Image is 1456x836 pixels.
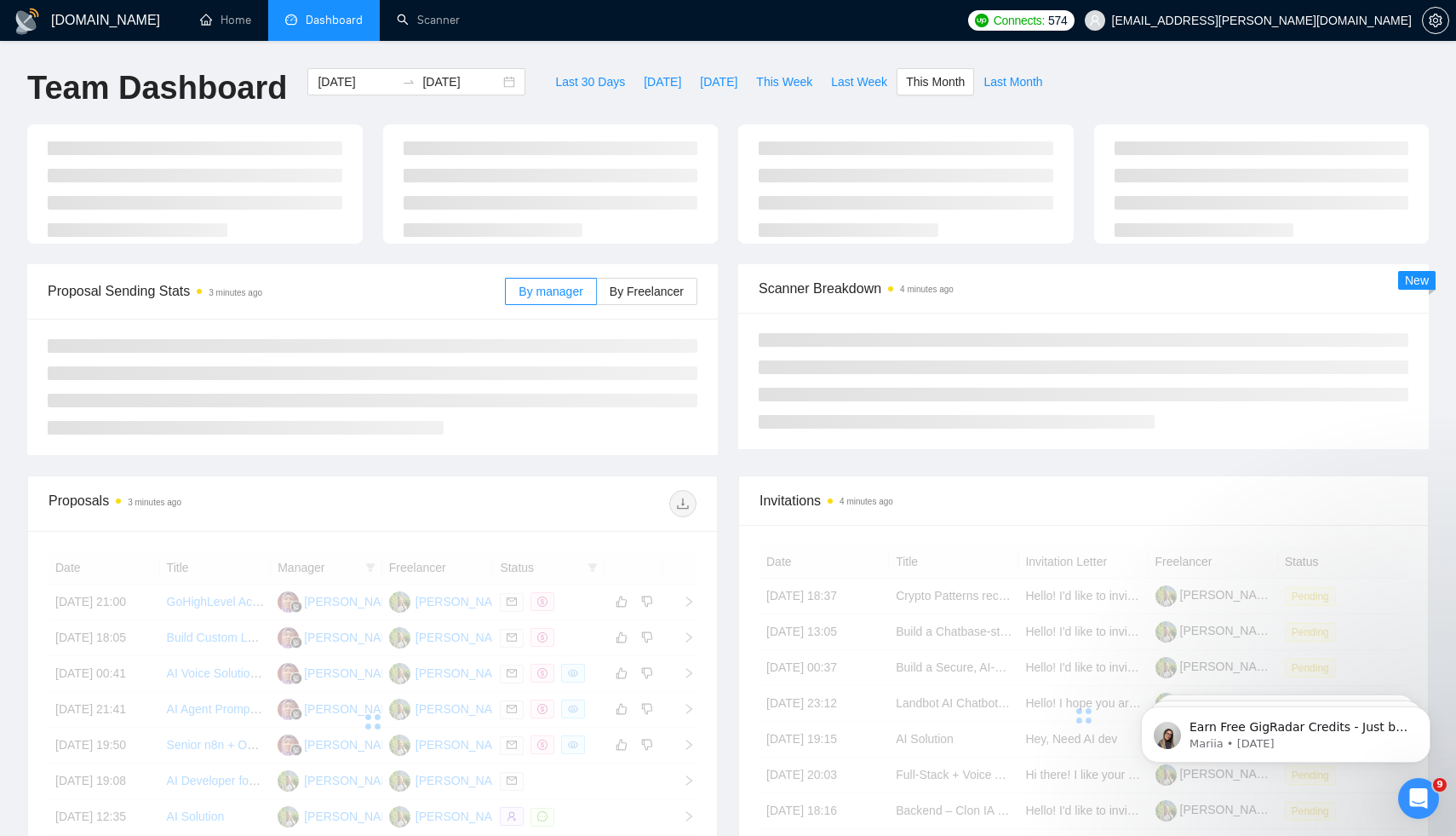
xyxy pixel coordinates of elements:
button: setting [1422,7,1449,34]
time: 4 minutes ago [840,497,893,506]
button: [DATE] [691,68,747,95]
time: 3 minutes ago [209,288,262,297]
span: 574 [1048,11,1067,30]
h1: Team Dashboard [27,68,287,108]
button: This Month [897,68,974,95]
a: homeHome [200,13,251,27]
span: dashboard [285,14,297,26]
span: user [1089,14,1101,26]
button: [DATE] [634,68,691,95]
span: Dashboard [306,13,363,27]
button: This Week [747,68,822,95]
button: Last Week [822,68,897,95]
img: logo [14,8,41,35]
p: Message from Mariia, sent 7w ago [74,66,294,81]
span: Last 30 Days [555,72,625,91]
span: to [402,75,416,89]
iframe: Intercom notifications message [1115,671,1456,790]
time: 3 minutes ago [128,498,181,507]
span: [DATE] [644,72,681,91]
div: Proposals [49,490,373,517]
span: swap-right [402,75,416,89]
span: setting [1423,14,1448,27]
span: Scanner Breakdown [759,278,1408,299]
span: This Month [906,72,965,91]
iframe: Intercom live chat [1398,778,1439,819]
input: End date [422,72,500,91]
button: Last Month [974,68,1052,95]
img: upwork-logo.png [975,14,989,27]
a: setting [1422,14,1449,27]
time: 4 minutes ago [900,285,954,294]
span: Earn Free GigRadar Credits - Just by Sharing Your Story! 💬 Want more credits for sending proposal... [74,49,294,470]
span: This Week [756,72,812,91]
span: New [1405,274,1429,287]
span: [DATE] [700,72,737,91]
span: By Freelancer [610,285,684,298]
span: Last Week [831,72,887,91]
span: Connects: [994,11,1045,30]
span: By manager [519,285,582,298]
a: searchScanner [397,13,460,27]
span: 9 [1433,778,1447,792]
span: Invitations [760,490,1407,511]
input: Start date [318,72,395,91]
span: Proposal Sending Stats [48,280,505,302]
span: Last Month [983,72,1042,91]
button: Last 30 Days [546,68,634,95]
